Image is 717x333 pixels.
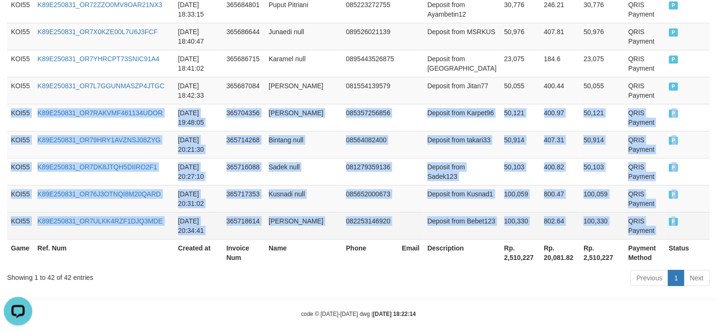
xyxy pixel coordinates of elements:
td: QRIS Payment [624,77,665,104]
td: 23,075 [580,50,624,77]
td: KOI55 [7,158,34,185]
span: PAID [669,218,679,226]
td: QRIS Payment [624,158,665,185]
td: 365686715 [223,50,265,77]
a: K89E250831_OR72ZZO0MV8OAR21NX3 [38,1,162,9]
td: KOI55 [7,212,34,239]
strong: [DATE] 18:22:14 [373,311,416,317]
td: [DATE] 18:40:47 [174,23,223,50]
td: 23,075 [500,50,540,77]
td: 365686644 [223,23,265,50]
th: Rp. 2,510,227 [580,239,624,266]
span: PAID [669,164,679,172]
td: 50,914 [580,131,624,158]
a: K89E250831_OR7RAKVMF461134UDOR [38,109,163,117]
td: Deposit from Sadek123 [424,158,500,185]
a: K89E250831_OR79HRY1AVZNSJ08ZYG [38,136,160,144]
td: 0895443526875 [342,50,398,77]
td: 50,121 [580,104,624,131]
td: Deposit from takari33 [424,131,500,158]
td: 50,121 [500,104,540,131]
td: KOI55 [7,50,34,77]
td: Deposit from Kusnad1 [424,185,500,212]
td: 100,059 [500,185,540,212]
a: K89E250831_OR7DK8JTQH5DIIRO2F1 [38,163,157,171]
a: K89E250831_OR76J3OTNQI8M20QARD [38,190,161,198]
td: Karamel null [265,50,342,77]
td: [DATE] 20:21:30 [174,131,223,158]
a: Previous [631,270,669,286]
td: 085357256856 [342,104,398,131]
td: [DATE] 20:27:10 [174,158,223,185]
td: QRIS Payment [624,131,665,158]
td: 365714268 [223,131,265,158]
button: Open LiveChat chat widget [4,4,32,32]
td: Kusnadi null [265,185,342,212]
a: 1 [668,270,684,286]
td: 400.44 [540,77,580,104]
th: Phone [342,239,398,266]
td: 365716088 [223,158,265,185]
td: 400.82 [540,158,580,185]
td: 407.81 [540,23,580,50]
span: PAID [669,1,679,9]
td: [PERSON_NAME] [265,104,342,131]
td: QRIS Payment [624,50,665,77]
th: Payment Method [624,239,665,266]
td: [DATE] 20:31:02 [174,185,223,212]
td: Deposit from Jitan77 [424,77,500,104]
td: KOI55 [7,23,34,50]
td: [DATE] 18:41:02 [174,50,223,77]
td: 802.64 [540,212,580,239]
td: Deposit from [GEOGRAPHIC_DATA] [424,50,500,77]
td: [PERSON_NAME] [265,212,342,239]
td: 400.97 [540,104,580,131]
td: 085652000673 [342,185,398,212]
th: Description [424,239,500,266]
td: 184.6 [540,50,580,77]
td: [DATE] 18:42:33 [174,77,223,104]
span: PAID [669,55,679,64]
th: Game [7,239,34,266]
td: Deposit from Karpet96 [424,104,500,131]
td: 082253146920 [342,212,398,239]
span: PAID [669,110,679,118]
span: PAID [669,191,679,199]
td: 365704356 [223,104,265,131]
td: Deposit from MSRKUS [424,23,500,50]
td: 50,914 [500,131,540,158]
td: [PERSON_NAME] [265,77,342,104]
td: Sadek null [265,158,342,185]
th: Email [398,239,424,266]
td: QRIS Payment [624,185,665,212]
th: Rp. 20,081.82 [540,239,580,266]
td: Bintang null [265,131,342,158]
a: K89E250831_OR7YHRCPT73SNIC91A4 [38,55,160,63]
span: PAID [669,28,679,37]
td: KOI55 [7,77,34,104]
td: [DATE] 19:48:05 [174,104,223,131]
td: 100,330 [580,212,624,239]
td: QRIS Payment [624,104,665,131]
td: 50,103 [500,158,540,185]
span: PAID [669,137,679,145]
th: Rp. 2,510,227 [500,239,540,266]
td: 100,059 [580,185,624,212]
th: Invoice Num [223,239,265,266]
td: 365718614 [223,212,265,239]
td: [DATE] 20:34:41 [174,212,223,239]
td: 50,103 [580,158,624,185]
td: 081279359136 [342,158,398,185]
td: KOI55 [7,104,34,131]
span: PAID [669,83,679,91]
a: Next [684,270,710,286]
td: 800.47 [540,185,580,212]
td: 100,330 [500,212,540,239]
div: Showing 1 to 42 of 42 entries [7,269,292,282]
td: 365717353 [223,185,265,212]
td: 407.31 [540,131,580,158]
td: KOI55 [7,185,34,212]
a: K89E250831_OR7L7GGUNMASZP4JTGC [38,82,165,90]
td: 50,055 [500,77,540,104]
td: 081554139579 [342,77,398,104]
